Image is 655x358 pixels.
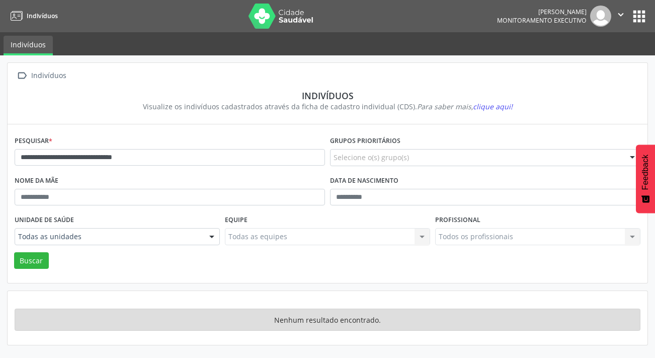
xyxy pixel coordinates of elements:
button: Buscar [14,252,49,269]
span: Todas as unidades [18,232,199,242]
div: Nenhum resultado encontrado. [15,309,640,331]
button: apps [630,8,648,25]
i: Para saber mais, [417,102,513,111]
span: clique aqui! [473,102,513,111]
label: Profissional [435,212,480,228]
button: Feedback - Mostrar pesquisa [636,145,655,213]
label: Data de nascimento [330,173,398,189]
label: Nome da mãe [15,173,58,189]
a:  Indivíduos [15,68,68,83]
img: img [590,6,611,27]
div: Indivíduos [22,90,633,101]
label: Pesquisar [15,133,52,149]
a: Indivíduos [7,8,58,24]
span: Feedback [641,155,650,190]
span: Monitoramento Executivo [497,16,587,25]
a: Indivíduos [4,36,53,55]
label: Grupos prioritários [330,133,400,149]
div: Visualize os indivíduos cadastrados através da ficha de cadastro individual (CDS). [22,101,633,112]
span: Indivíduos [27,12,58,20]
div: [PERSON_NAME] [497,8,587,16]
div: Indivíduos [29,68,68,83]
i:  [615,9,626,20]
i:  [15,68,29,83]
label: Unidade de saúde [15,212,74,228]
span: Selecione o(s) grupo(s) [334,152,409,163]
button:  [611,6,630,27]
label: Equipe [225,212,248,228]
